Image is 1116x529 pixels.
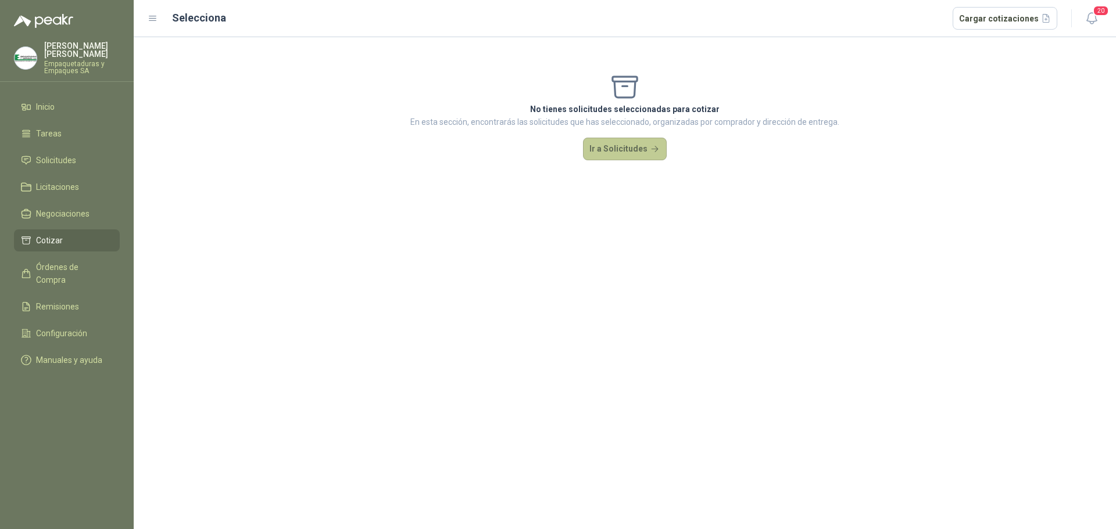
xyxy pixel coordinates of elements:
[14,296,120,318] a: Remisiones
[36,154,76,167] span: Solicitudes
[44,42,120,58] p: [PERSON_NAME] [PERSON_NAME]
[14,149,120,171] a: Solicitudes
[36,354,102,366] span: Manuales y ayuda
[14,349,120,371] a: Manuales y ayuda
[14,322,120,344] a: Configuración
[14,123,120,145] a: Tareas
[953,7,1058,30] button: Cargar cotizaciones
[410,116,839,128] p: En esta sección, encontrarás las solicitudes que has seleccionado, organizadas por comprador y di...
[14,203,120,225] a: Negociaciones
[15,47,37,69] img: Company Logo
[410,103,839,116] p: No tienes solicitudes seleccionadas para cotizar
[36,100,55,113] span: Inicio
[14,14,73,28] img: Logo peakr
[36,127,62,140] span: Tareas
[36,300,79,313] span: Remisiones
[36,207,90,220] span: Negociaciones
[36,327,87,340] span: Configuración
[14,96,120,118] a: Inicio
[583,138,667,161] button: Ir a Solicitudes
[1081,8,1102,29] button: 20
[14,176,120,198] a: Licitaciones
[14,256,120,291] a: Órdenes de Compra
[44,60,120,74] p: Empaquetaduras y Empaques SA
[36,234,63,247] span: Cotizar
[36,261,109,286] span: Órdenes de Compra
[1093,5,1109,16] span: 20
[36,181,79,193] span: Licitaciones
[172,10,226,26] h2: Selecciona
[14,229,120,251] a: Cotizar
